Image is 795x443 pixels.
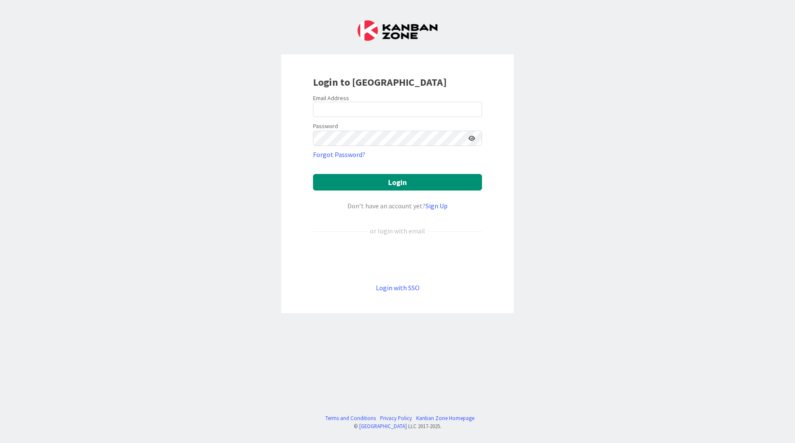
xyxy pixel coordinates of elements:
img: Kanban Zone [358,20,437,41]
b: Login to [GEOGRAPHIC_DATA] [313,76,447,89]
div: or login with email [368,226,427,236]
a: Privacy Policy [380,414,412,422]
a: [GEOGRAPHIC_DATA] [359,423,407,429]
a: Forgot Password? [313,149,365,160]
a: Terms and Conditions [325,414,376,422]
iframe: Sign in with Google Button [309,250,486,269]
button: Login [313,174,482,191]
label: Password [313,122,338,131]
div: Don’t have an account yet? [313,201,482,211]
div: © LLC 2017- 2025 . [321,422,474,430]
a: Login with SSO [376,283,420,292]
a: Sign Up [426,202,448,210]
keeper-lock: Open Keeper Popup [468,104,478,115]
label: Email Address [313,94,349,102]
a: Kanban Zone Homepage [416,414,474,422]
